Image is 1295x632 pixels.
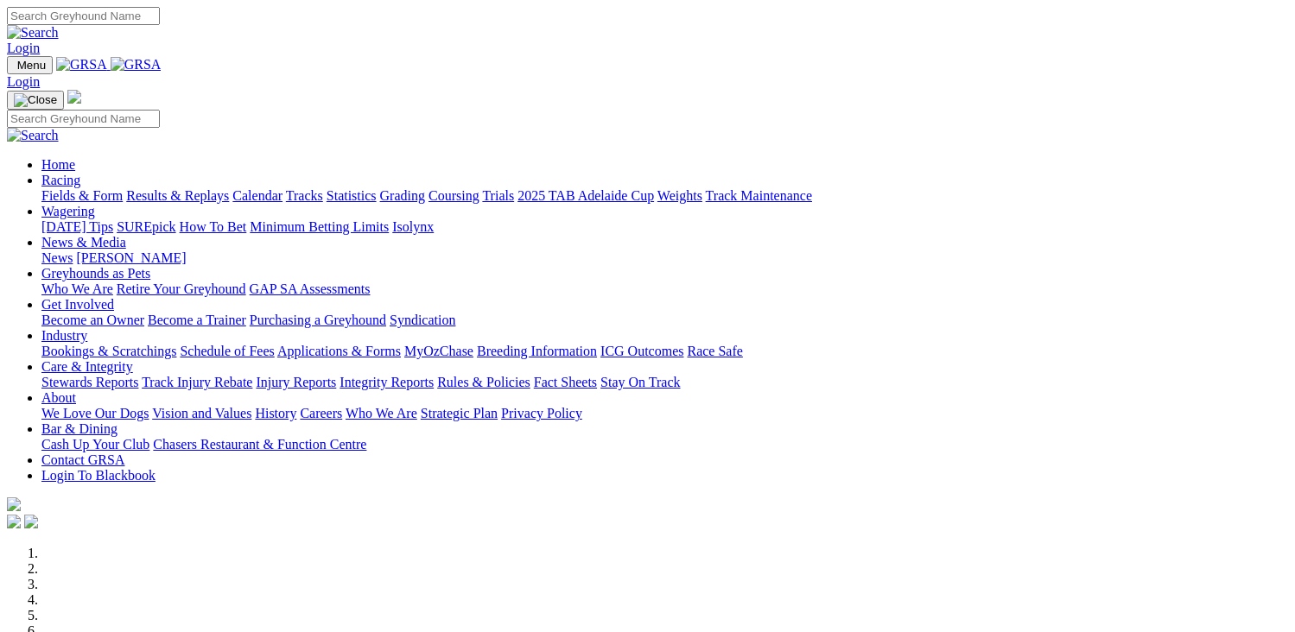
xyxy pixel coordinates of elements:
[232,188,282,203] a: Calendar
[7,91,64,110] button: Toggle navigation
[41,344,176,358] a: Bookings & Scratchings
[41,188,123,203] a: Fields & Form
[41,375,138,389] a: Stewards Reports
[501,406,582,420] a: Privacy Policy
[41,266,150,281] a: Greyhounds as Pets
[41,281,1288,297] div: Greyhounds as Pets
[14,93,57,107] img: Close
[152,406,251,420] a: Vision and Values
[392,219,434,234] a: Isolynx
[126,188,229,203] a: Results & Replays
[428,188,479,203] a: Coursing
[17,59,46,72] span: Menu
[7,110,160,128] input: Search
[380,188,425,203] a: Grading
[117,281,246,296] a: Retire Your Greyhound
[421,406,498,420] a: Strategic Plan
[41,297,114,312] a: Get Involved
[250,219,389,234] a: Minimum Betting Limits
[250,281,371,296] a: GAP SA Assessments
[41,437,1288,452] div: Bar & Dining
[111,57,162,73] img: GRSA
[41,219,113,234] a: [DATE] Tips
[250,313,386,327] a: Purchasing a Greyhound
[24,515,38,528] img: twitter.svg
[7,128,59,143] img: Search
[286,188,323,203] a: Tracks
[41,452,124,467] a: Contact GRSA
[41,375,1288,390] div: Care & Integrity
[180,344,274,358] a: Schedule of Fees
[142,375,252,389] a: Track Injury Rebate
[256,375,336,389] a: Injury Reports
[41,281,113,296] a: Who We Are
[340,375,434,389] a: Integrity Reports
[41,406,1288,421] div: About
[41,313,144,327] a: Become an Owner
[437,375,530,389] a: Rules & Policies
[41,188,1288,204] div: Racing
[41,390,76,405] a: About
[153,437,366,452] a: Chasers Restaurant & Function Centre
[41,468,156,483] a: Login To Blackbook
[600,344,683,358] a: ICG Outcomes
[117,219,175,234] a: SUREpick
[41,173,80,187] a: Racing
[180,219,247,234] a: How To Bet
[7,74,40,89] a: Login
[482,188,514,203] a: Trials
[277,344,401,358] a: Applications & Forms
[41,219,1288,235] div: Wagering
[41,157,75,172] a: Home
[41,344,1288,359] div: Industry
[7,7,160,25] input: Search
[706,188,812,203] a: Track Maintenance
[41,328,87,343] a: Industry
[7,515,21,528] img: facebook.svg
[255,406,296,420] a: History
[534,375,597,389] a: Fact Sheets
[148,313,246,327] a: Become a Trainer
[404,344,473,358] a: MyOzChase
[300,406,342,420] a: Careers
[41,250,1288,266] div: News & Media
[41,204,95,218] a: Wagering
[390,313,455,327] a: Syndication
[7,25,59,41] img: Search
[657,188,702,203] a: Weights
[41,313,1288,328] div: Get Involved
[517,188,654,203] a: 2025 TAB Adelaide Cup
[41,406,149,420] a: We Love Our Dogs
[76,250,186,265] a: [PERSON_NAME]
[687,344,742,358] a: Race Safe
[346,406,417,420] a: Who We Are
[67,90,81,104] img: logo-grsa-white.png
[41,235,126,250] a: News & Media
[600,375,680,389] a: Stay On Track
[7,41,40,55] a: Login
[41,359,133,374] a: Care & Integrity
[7,56,53,74] button: Toggle navigation
[41,250,73,265] a: News
[477,344,597,358] a: Breeding Information
[41,421,117,436] a: Bar & Dining
[56,57,107,73] img: GRSA
[7,497,21,511] img: logo-grsa-white.png
[41,437,149,452] a: Cash Up Your Club
[327,188,377,203] a: Statistics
